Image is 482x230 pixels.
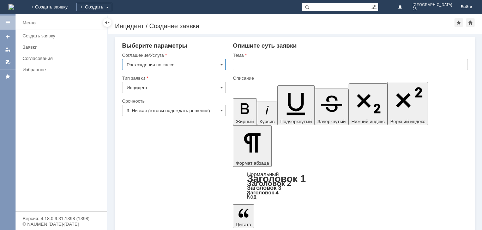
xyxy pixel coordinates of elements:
div: Создать заявку [23,33,103,38]
a: Код [247,194,257,200]
span: [GEOGRAPHIC_DATA] [412,3,452,7]
a: Согласования [20,53,106,64]
div: Избранное [23,67,95,72]
button: Цитата [233,204,254,228]
a: Заголовок 1 [247,173,306,184]
div: Описание [233,76,466,80]
button: Верхний индекс [387,82,428,125]
div: Создать [76,3,112,11]
div: © NAUMEN [DATE]-[DATE] [23,222,100,226]
div: Тема [233,53,466,57]
div: Срочность [122,99,224,103]
button: Подчеркнутый [277,85,314,125]
div: Инцидент / Создание заявки [115,23,454,30]
a: Создать заявку [20,30,106,41]
div: Формат абзаца [233,172,468,199]
button: Курсив [257,102,278,125]
span: Нижний индекс [351,119,385,124]
a: Мои согласования [2,56,13,68]
a: Заголовок 2 [247,179,291,187]
div: Добавить в избранное [454,18,463,27]
div: Тип заявки [122,76,224,80]
span: Цитата [236,222,251,227]
span: Зачеркнутый [318,119,346,124]
span: Формат абзаца [236,161,269,166]
a: Заголовок 4 [247,189,278,195]
button: Нижний индекс [349,83,388,125]
span: Опишите суть заявки [233,42,297,49]
span: Жирный [236,119,254,124]
span: Верхний индекс [390,119,425,124]
a: Создать заявку [2,31,13,42]
div: Соглашение/Услуга [122,53,224,57]
div: Меню [23,19,36,27]
span: 28 [412,7,452,11]
a: Мои заявки [2,44,13,55]
div: Заявки [23,44,103,50]
div: Согласования [23,56,103,61]
a: Перейти на домашнюю страницу [8,4,14,10]
div: Сделать домашней страницей [466,18,475,27]
span: Подчеркнутый [280,119,312,124]
a: Заявки [20,42,106,53]
a: Нормальный [247,171,279,177]
span: Курсив [260,119,275,124]
span: Выберите параметры [122,42,187,49]
button: Жирный [233,98,257,125]
div: Версия: 4.18.0.9.31.1398 (1398) [23,216,100,221]
div: Скрыть меню [103,18,112,27]
button: Зачеркнутый [315,89,349,125]
a: Заголовок 3 [247,184,281,191]
img: logo [8,4,14,10]
span: Расширенный поиск [371,3,378,10]
button: Формат абзаца [233,125,272,167]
